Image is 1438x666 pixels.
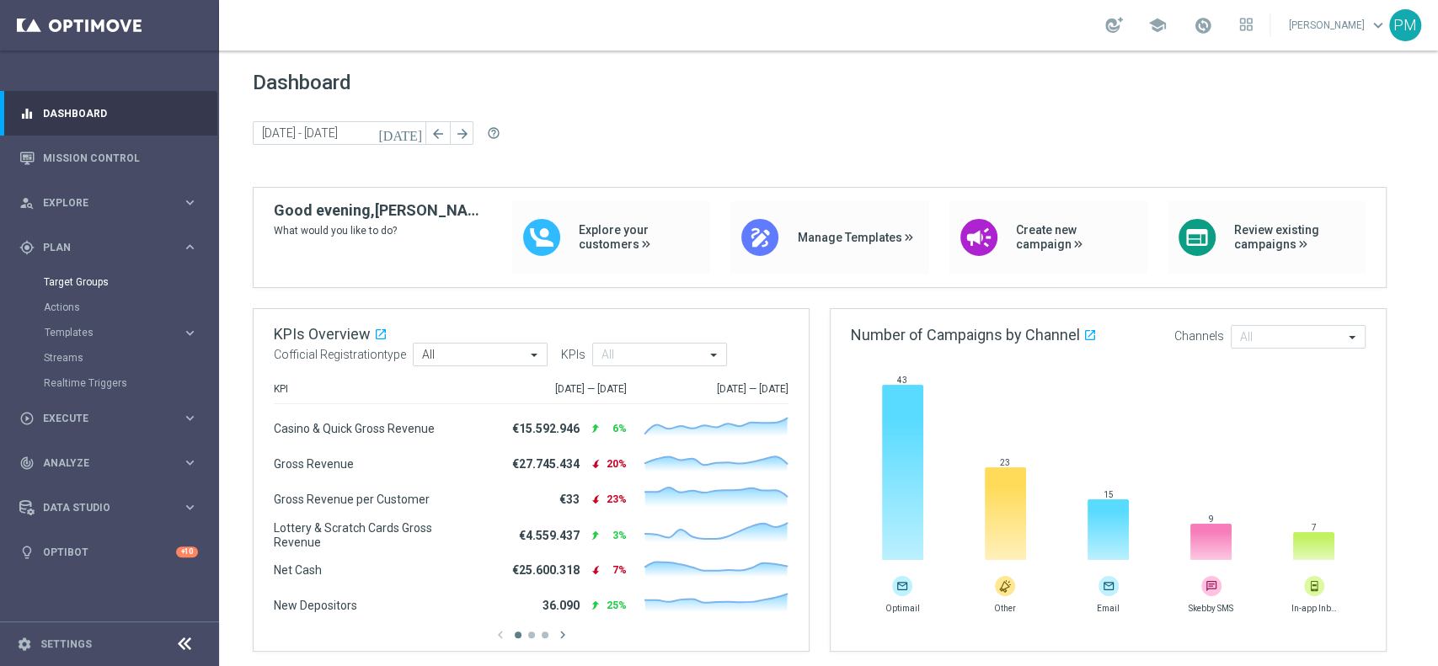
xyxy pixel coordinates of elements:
[182,325,198,341] i: keyboard_arrow_right
[19,530,198,574] div: Optibot
[19,241,199,254] button: gps_fixed Plan keyboard_arrow_right
[182,499,198,515] i: keyboard_arrow_right
[43,136,198,180] a: Mission Control
[44,326,199,339] button: Templates keyboard_arrow_right
[44,295,217,320] div: Actions
[19,107,199,120] button: equalizer Dashboard
[19,195,35,210] i: person_search
[1389,9,1421,41] div: PM
[44,370,217,396] div: Realtime Triggers
[19,456,199,470] button: track_changes Analyze keyboard_arrow_right
[1148,16,1167,35] span: school
[19,91,198,136] div: Dashboard
[19,152,199,165] button: Mission Control
[44,320,217,345] div: Templates
[43,242,182,253] span: Plan
[43,530,176,574] a: Optibot
[182,194,198,210] i: keyboard_arrow_right
[44,269,217,295] div: Target Groups
[44,275,175,289] a: Target Groups
[44,376,175,390] a: Realtime Triggers
[19,106,35,121] i: equalizer
[44,345,217,370] div: Streams
[43,413,182,424] span: Execute
[182,239,198,255] i: keyboard_arrow_right
[19,546,199,559] button: lightbulb Optibot +10
[19,501,199,514] button: Data Studio keyboard_arrow_right
[19,456,182,471] div: Analyze
[19,240,35,255] i: gps_fixed
[44,351,175,365] a: Streams
[182,455,198,471] i: keyboard_arrow_right
[45,328,165,338] span: Templates
[45,328,182,338] div: Templates
[1287,13,1389,38] a: [PERSON_NAME]keyboard_arrow_down
[43,503,182,513] span: Data Studio
[19,196,199,210] button: person_search Explore keyboard_arrow_right
[19,545,35,560] i: lightbulb
[40,639,92,649] a: Settings
[43,198,182,208] span: Explore
[43,91,198,136] a: Dashboard
[19,411,35,426] i: play_circle_outline
[19,136,198,180] div: Mission Control
[44,301,175,314] a: Actions
[19,195,182,210] div: Explore
[19,500,182,515] div: Data Studio
[1369,16,1387,35] span: keyboard_arrow_down
[19,240,182,255] div: Plan
[176,546,198,557] div: +10
[19,411,182,426] div: Execute
[19,412,199,425] button: play_circle_outline Execute keyboard_arrow_right
[19,456,35,471] i: track_changes
[182,410,198,426] i: keyboard_arrow_right
[17,637,32,652] i: settings
[43,458,182,468] span: Analyze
